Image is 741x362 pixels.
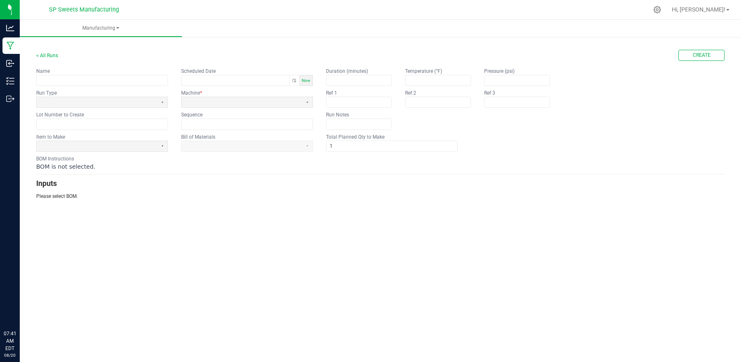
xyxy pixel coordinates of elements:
[36,68,50,74] kendo-label: Name
[6,24,14,32] inline-svg: Analytics
[181,112,203,118] kendo-label: Sequence
[326,90,337,96] kendo-label: Ref 1
[20,20,182,37] a: Manufacturing
[405,68,442,74] kendo-label: Temperature (°F)
[484,90,495,96] label: Ref 3
[36,156,74,162] kendo-label: BOM Instructions
[36,163,95,170] span: BOM is not selected.
[4,352,16,358] p: 08/20
[49,6,119,13] span: SP Sweets Manufacturing
[405,90,416,96] kendo-label: Ref 2
[36,90,57,96] kendo-label: Run Type
[326,112,349,118] kendo-label: Run Notes
[6,59,14,67] inline-svg: Inbound
[672,6,725,13] span: Hi, [PERSON_NAME]!
[302,78,310,83] span: Now
[157,141,168,151] button: Select
[4,330,16,352] p: 07:41 AM EDT
[181,68,216,74] kendo-label: Scheduled Date
[326,68,368,74] kendo-label: Duration (minutes)
[20,25,182,32] span: Manufacturing
[36,134,65,140] label: Item to Make
[36,53,58,58] a: < All Runs
[181,134,215,140] label: Bill of Materials
[326,134,384,140] label: Total Planned Qty to Make
[652,6,662,14] div: Manage settings
[484,68,515,74] label: Pressure (psi)
[36,112,84,118] kendo-label: Lot Number to Create
[693,52,711,59] span: Create
[678,50,725,61] button: Create
[36,193,725,200] p: Please select BOM.
[181,90,202,96] kendo-label: Machine
[36,178,725,189] h3: Inputs
[302,97,312,107] button: Select
[6,42,14,50] inline-svg: Manufacturing
[289,75,299,86] button: Toggle popup
[6,95,14,103] inline-svg: Outbound
[157,97,168,107] button: Select
[6,77,14,85] inline-svg: Inventory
